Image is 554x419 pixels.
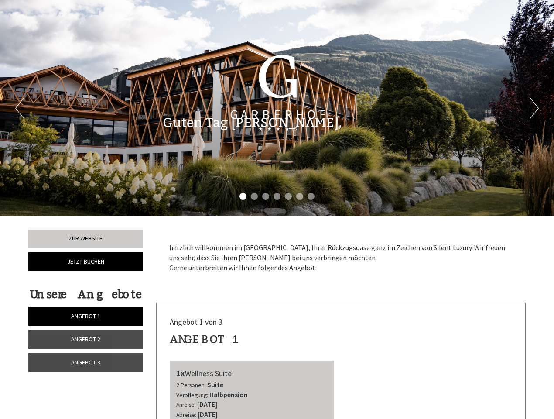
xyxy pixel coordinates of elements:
[176,401,196,409] small: Anreise:
[207,380,223,389] b: Suite
[170,317,222,327] span: Angebot 1 von 3
[209,390,248,399] b: Halbpension
[15,97,24,119] button: Previous
[71,312,100,320] span: Angebot 1
[71,335,100,343] span: Angebot 2
[176,367,328,380] div: Wellness Suite
[71,358,100,366] span: Angebot 3
[28,252,143,271] a: Jetzt buchen
[170,331,240,347] div: Angebot 1
[530,97,539,119] button: Next
[176,392,208,399] small: Verpflegung:
[176,411,196,419] small: Abreise:
[163,116,342,130] h1: Guten Tag [PERSON_NAME],
[197,400,217,409] b: [DATE]
[28,230,143,248] a: Zur Website
[176,381,206,389] small: 2 Personen:
[198,410,218,419] b: [DATE]
[169,243,513,273] p: herzlich willkommen im [GEOGRAPHIC_DATA], Ihrer Rückzugsoase ganz im Zeichen von Silent Luxury. W...
[28,286,143,302] div: Unsere Angebote
[176,367,185,378] b: 1x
